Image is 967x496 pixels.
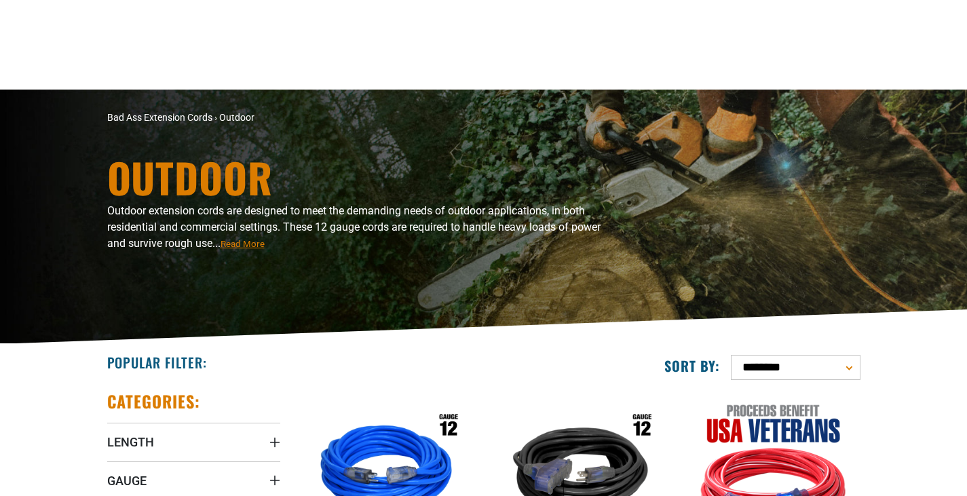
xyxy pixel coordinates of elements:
[214,112,217,123] span: ›
[664,357,720,375] label: Sort by:
[107,204,601,250] span: Outdoor extension cords are designed to meet the demanding needs of outdoor applications, in both...
[107,354,207,371] h2: Popular Filter:
[107,423,280,461] summary: Length
[107,434,154,450] span: Length
[219,112,254,123] span: Outdoor
[107,111,603,125] nav: breadcrumbs
[107,112,212,123] a: Bad Ass Extension Cords
[107,473,147,489] span: Gauge
[221,239,265,249] span: Read More
[107,391,201,412] h2: Categories:
[107,157,603,197] h1: Outdoor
